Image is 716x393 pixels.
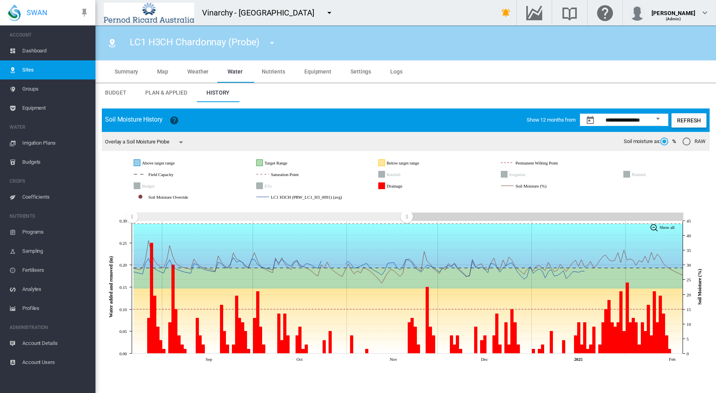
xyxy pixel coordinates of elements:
[532,349,535,353] g: Drainage Wed 01 Jan, 2025 0.01
[105,139,169,145] span: Overlay a Soil Moisture Probe
[624,138,660,145] span: Soil moisture as:
[166,112,182,128] button: icon-help-circle
[379,159,450,167] g: Below target range
[247,349,250,353] g: Drainage Sun 29 Sep, 2024 0.01
[184,349,187,353] g: Drainage Sun 08 Sep, 2024 0.01
[408,322,411,353] g: Drainage Thu 21 Nov, 2024 0.07
[417,345,420,353] g: Drainage Sun 24 Nov, 2024 0.02
[595,8,615,17] md-icon: Click here for help
[259,327,262,353] g: Drainage Thu 03 Oct, 2024 0.06
[499,345,502,353] g: Drainage Sat 21 Dec, 2024 0.02
[284,314,286,353] g: Drainage Fri 11 Oct, 2024 0.09
[241,322,244,353] g: Drainage Fri 27 Sep, 2024 0.07
[611,322,614,353] g: Drainage Mon 27 Jan, 2025 0.07
[228,68,243,75] span: Water
[574,356,583,361] tspan: 2025
[629,5,645,21] img: profile.jpg
[187,68,208,75] span: Weather
[620,291,623,353] g: Drainage Thu 30 Jan, 2025 0.14
[302,349,305,353] g: Drainage Thu 17 Oct, 2024 0.01
[157,327,160,353] g: Drainage Fri 30 Aug, 2024 0.06
[687,263,691,267] tspan: 30
[453,345,456,353] g: Drainage Fri 06 Dec, 2024 0.02
[550,331,553,353] g: Drainage Tue 07 Jan, 2025 0.05
[574,335,577,353] g: Drainage Wed 15 Jan, 2025 0.04
[617,322,620,353] g: Drainage Wed 29 Jan, 2025 0.07
[459,349,462,353] g: Drainage Sun 08 Dec, 2024 0.01
[638,345,641,353] g: Drainage Wed 05 Feb, 2025 0.02
[525,8,544,17] md-icon: Go to the Data Hub
[656,322,659,353] g: Drainage Tue 11 Feb, 2025 0.07
[623,331,626,353] g: Drainage Fri 31 Jan, 2025 0.05
[202,7,321,18] div: Vinarchy - [GEOGRAPHIC_DATA]
[668,349,671,353] g: Drainage Sat 15 Feb, 2025 0.01
[278,314,280,353] g: Drainage Wed 09 Oct, 2024 0.09
[432,335,435,353] g: Drainage Fri 29 Nov, 2024 0.04
[199,335,202,353] g: Drainage Fri 13 Sep, 2024 0.04
[481,340,483,353] g: Drainage Sun 15 Dec, 2024 0.03
[379,171,424,178] g: Rainfall
[697,269,702,305] tspan: Soil Moisture (%)
[665,335,668,353] g: Drainage Fri 14 Feb, 2025 0.04
[687,277,691,282] tspan: 25
[119,241,127,246] tspan: 0.25
[257,194,377,201] g: LC1 H3CH (PRW_LC1_H3_0091) (avg)
[687,351,689,356] tspan: 0
[582,112,598,128] button: md-calendar
[562,340,565,353] g: Drainage Sat 11 Jan, 2025 0.03
[626,283,629,353] g: Drainage Sat 01 Feb, 2025 0.16
[22,223,89,242] span: Programs
[590,345,592,353] g: Drainage Mon 20 Jan, 2025 0.02
[605,309,607,353] g: Drainage Sat 25 Jan, 2025 0.1
[580,345,583,353] g: Drainage Fri 17 Jan, 2025 0.02
[257,171,328,178] g: Saturation Point
[456,335,459,353] g: Drainage Sat 07 Dec, 2024 0.04
[599,345,601,353] g: Drainage Thu 23 Jan, 2025 0.02
[130,37,259,48] span: LC1 H3CH Chardonnay (Probe)
[105,116,163,123] span: Soil Moisture History
[350,335,353,353] g: Drainage Sat 02 Nov, 2024 0.04
[493,335,496,353] g: Drainage Thu 19 Dec, 2024 0.04
[22,299,89,318] span: Profiles
[505,322,508,353] g: Drainage Mon 23 Dec, 2024 0.07
[666,17,681,21] span: (Admin)
[169,116,179,125] md-icon: icon-help-circle
[134,182,180,190] g: Budget
[511,309,514,353] g: Drainage Wed 25 Dec, 2024 0.1
[501,159,590,167] g: Permanent Wilting Point
[154,296,156,353] g: Drainage Thu 29 Aug, 2024 0.13
[608,300,611,353] g: Drainage Sun 26 Jan, 2025 0.12
[22,41,89,60] span: Dashboard
[683,138,706,145] md-radio-button: RAW
[496,314,498,353] g: Drainage Fri 20 Dec, 2024 0.09
[267,38,277,48] md-icon: icon-menu-down
[134,171,200,178] g: Field Capacity
[662,314,665,353] g: Drainage Thu 13 Feb, 2025 0.09
[653,291,656,353] g: Drainage Mon 10 Feb, 2025 0.14
[226,345,229,353] g: Drainage Sun 22 Sep, 2024 0.02
[80,8,89,17] md-icon: icon-pin
[304,68,331,75] span: Equipment
[22,79,89,99] span: Groups
[687,248,691,253] tspan: 35
[262,68,285,75] span: Nutrients
[22,153,89,172] span: Budgets
[10,29,89,41] span: ACCOUNT
[296,356,303,361] tspan: Oct
[220,305,223,353] g: Drainage Fri 20 Sep, 2024 0.11
[541,345,544,353] g: Drainage Sat 04 Jan, 2025 0.02
[22,353,89,372] span: Account Users
[263,345,265,353] g: Drainage Fri 04 Oct, 2024 0.02
[257,159,315,167] g: Target Range
[660,138,676,145] md-radio-button: %
[10,121,89,134] span: WATER
[632,318,635,353] g: Drainage Mon 03 Feb, 2025 0.08
[659,296,662,353] g: Drainage Wed 12 Feb, 2025 0.13
[669,356,676,361] tspan: Feb
[450,335,453,353] g: Drainage Thu 05 Dec, 2024 0.04
[232,345,235,353] g: Drainage Tue 24 Sep, 2024 0.02
[264,35,280,51] button: icon-menu-down
[10,175,89,188] span: CROPS
[390,68,403,75] span: Logs
[660,225,675,230] tspan: Show all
